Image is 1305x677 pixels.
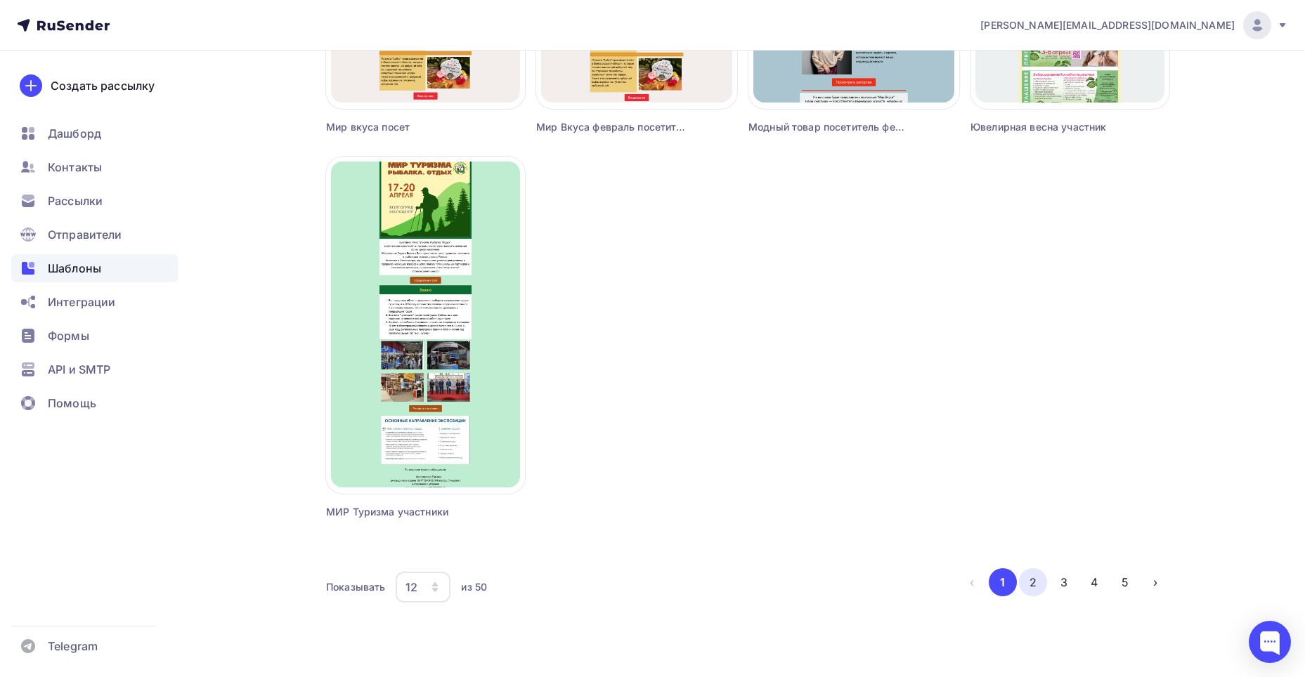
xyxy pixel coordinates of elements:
button: Go to page 3 [1050,568,1078,596]
a: Дашборд [11,119,178,147]
span: Помощь [48,395,96,412]
span: Шаблоны [48,260,101,277]
span: Отправители [48,226,122,243]
a: Формы [11,322,178,350]
div: Показывать [326,580,385,594]
div: Модный товар посетитель февраль [748,120,907,134]
div: 12 [405,579,417,596]
span: Telegram [48,638,98,655]
span: Формы [48,327,89,344]
a: Отправители [11,221,178,249]
div: из 50 [461,580,487,594]
a: Контакты [11,153,178,181]
ul: Pagination [958,568,1169,596]
span: Контакты [48,159,102,176]
button: Go to page 5 [1111,568,1139,596]
button: 12 [395,571,451,603]
button: Go to page 1 [989,568,1017,596]
button: Go to page 2 [1019,568,1047,596]
a: [PERSON_NAME][EMAIL_ADDRESS][DOMAIN_NAME] [980,11,1288,39]
div: МИР Туризма участники [326,505,475,519]
a: Шаблоны [11,254,178,282]
span: Дашборд [48,125,101,142]
span: Интеграции [48,294,115,310]
span: Рассылки [48,192,103,209]
div: Создать рассылку [51,77,155,94]
a: Рассылки [11,187,178,215]
button: Go to page 4 [1080,568,1108,596]
div: Мир вкуса посет [326,120,475,134]
button: Go to next page [1141,568,1169,596]
div: Ювелирная весна участник [970,120,1119,134]
div: Мир Вкуса февраль посетитель [536,120,687,134]
span: [PERSON_NAME][EMAIL_ADDRESS][DOMAIN_NAME] [980,18,1235,32]
span: API и SMTP [48,361,110,378]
